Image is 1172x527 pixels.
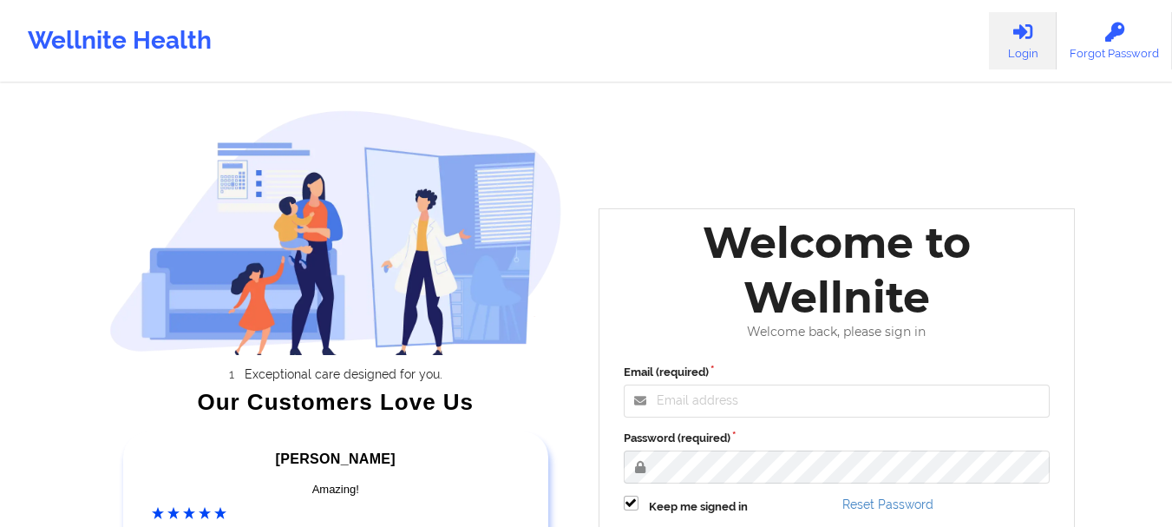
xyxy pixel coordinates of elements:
div: Welcome back, please sign in [612,325,1063,339]
a: Reset Password [842,497,933,511]
input: Email address [624,385,1051,418]
div: Our Customers Love Us [109,393,562,411]
label: Password (required) [624,430,1051,447]
label: Keep me signed in [649,498,748,516]
a: Forgot Password [1057,12,1172,69]
li: Exceptional care designed for you. [125,367,562,381]
label: Email (required) [624,364,1051,381]
span: [PERSON_NAME] [276,451,396,466]
div: Amazing! [152,481,520,498]
a: Login [989,12,1057,69]
img: wellnite-auth-hero_200.c722682e.png [109,109,562,355]
div: Welcome to Wellnite [612,215,1063,325]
